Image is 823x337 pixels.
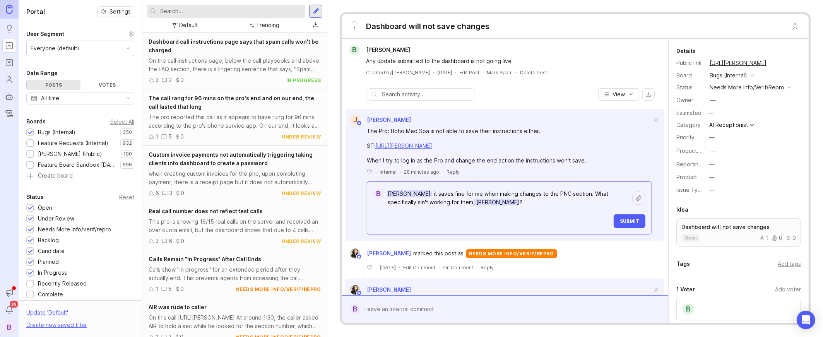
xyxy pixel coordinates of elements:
div: · [375,169,376,175]
div: 5 [168,285,172,293]
div: Delete Post [520,69,547,76]
div: Add tags [778,260,801,268]
div: — [709,160,715,169]
span: The call rang for 96 mins on the pro's end and on our end, the call lasted that long [149,95,314,110]
div: Needs More Info/verif/repro [38,225,111,234]
div: 1 Voter [676,285,695,294]
div: 0 [180,76,184,84]
div: Edit Post [459,69,479,76]
div: Open [38,204,52,212]
div: The Pro: Boho Med Spa is not able to save their instructions either. [367,127,652,135]
div: Pin Comment [443,264,473,271]
div: 0 [181,237,184,245]
p: 596 [123,162,132,168]
time: [DATE] [437,70,452,75]
div: Idea [676,205,688,214]
div: User Segment [26,29,64,39]
span: marked this post as [413,249,464,258]
a: B[PERSON_NAME] [345,45,416,55]
svg: toggle icon [121,95,134,101]
div: Update ' Default ' [26,308,68,321]
div: J [350,115,360,125]
span: 1 [353,25,356,34]
a: Changelog [2,107,16,121]
button: B [2,320,16,334]
span: View [613,91,625,98]
div: · [476,264,477,271]
div: Status [676,83,703,92]
span: Calls Remain "In Progress" After Call Ends [149,256,261,262]
a: Portal [2,39,16,53]
img: Canny Home [6,5,13,14]
button: Submit [614,214,645,228]
div: Votes [80,80,134,90]
div: 0 [785,235,796,241]
div: Default [180,21,198,29]
div: Candidate [38,247,65,255]
div: Feature Board Sandbox [DATE] [38,161,116,169]
div: Edit Comment [403,264,435,271]
div: Bugs (Internal) [38,128,75,137]
div: Planned [38,258,59,266]
span: Real call number does not reflect test calls [149,208,263,214]
div: Bugs (Internal) [710,71,747,80]
span: Custom invoice payments not automatically triggering taking clients into dashboard to create a pa... [149,151,313,166]
a: Ysabelle Eugenio[PERSON_NAME] [346,248,413,258]
div: ST: [367,142,652,150]
div: 1 [759,235,769,241]
div: Reset [119,195,134,199]
span: [DATE] [380,264,396,271]
div: Board [676,71,703,80]
a: Roadmaps [2,56,16,70]
div: · [400,169,401,175]
div: Add voter [775,285,801,294]
div: When I try to log in as the Pro and change the end action the instructions won't save. [367,156,652,165]
div: 3 [169,189,172,197]
div: B [350,304,360,314]
div: · [375,264,376,271]
a: J[PERSON_NAME] [346,115,411,125]
button: Notifications [2,303,16,317]
div: Date Range [26,68,58,78]
a: Autopilot [2,90,16,104]
div: Reply [481,264,494,271]
div: Trending [256,21,279,29]
div: Under Review [38,214,74,223]
p: Dashboard will not save changes [681,223,796,231]
div: — [710,96,716,104]
div: in progress [286,77,321,84]
label: Priority [676,134,695,140]
span: [PERSON_NAME] [367,249,411,258]
div: 3 [156,76,159,84]
div: 0 [772,235,782,241]
div: · [442,169,443,175]
div: 6 [156,189,159,197]
button: export comments [642,88,655,101]
img: Ysabelle Eugenio [350,248,360,258]
textarea: [PERSON_NAME]: it saves fine for me when making changes to the PNC section. What specifically sin... [383,186,632,210]
div: Tags [676,259,690,269]
div: 1 [156,285,158,293]
div: under review [282,133,321,140]
a: Create board [26,173,134,180]
span: [PERSON_NAME] [366,46,410,53]
span: 99 [10,301,18,308]
a: Custom invoice payments not automatically triggering taking clients into dashboard to create a pa... [142,146,327,202]
img: Ysabelle Eugenio [350,285,360,295]
div: Reply [447,169,460,175]
div: needs more info/verif/repro [236,286,321,293]
div: B [349,45,359,55]
div: 0 [180,132,184,141]
a: Settings [98,6,134,17]
div: Calls show "in progress" for an extended period after they actually end. This prevents agents fro... [149,265,321,282]
img: member badge [356,254,362,260]
a: Calls Remain "In Progress" After Call EndsCalls show "in progress" for an extended period after t... [142,250,327,298]
div: — [709,173,715,181]
div: Create new saved filter [26,321,87,329]
label: ProductboardID [676,147,717,154]
div: 5 [168,132,172,141]
span: Submit [620,218,639,224]
button: Mark Spam [487,69,513,76]
a: Ideas [2,22,16,36]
